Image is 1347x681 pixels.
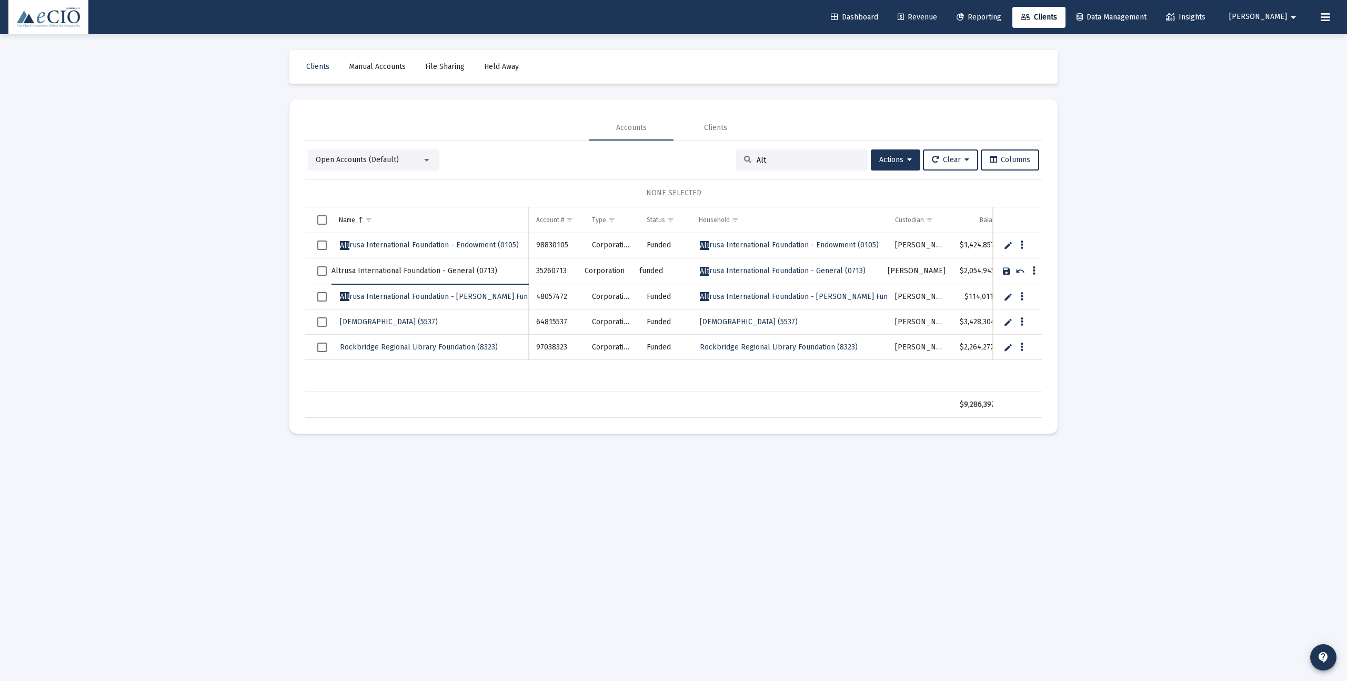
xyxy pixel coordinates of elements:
[888,233,952,258] td: [PERSON_NAME]
[16,7,81,28] img: Dashboard
[704,123,727,133] div: Clients
[305,207,1042,418] div: Data grid
[699,314,799,329] a: [DEMOGRAPHIC_DATA] (5537)
[952,309,1011,335] td: $3,428,304.93
[700,266,866,275] span: rusa International Foundation - General (0713)
[1229,13,1287,22] span: [PERSON_NAME]
[957,13,1001,22] span: Reporting
[314,188,1033,198] div: NONE SELECTED
[889,7,946,28] a: Revenue
[952,284,1011,309] td: $114,011.05
[339,237,520,253] a: Altrusa International Foundation - Endowment (0105)
[425,62,465,71] span: File Sharing
[895,216,924,224] div: Custodian
[1016,266,1025,276] a: Cancel
[1012,7,1065,28] a: Clients
[340,56,414,77] a: Manual Accounts
[700,292,914,301] span: rusa International Foundation - [PERSON_NAME] Fund (7472)
[536,216,564,224] div: Account #
[960,399,1003,410] div: $9,286,397.09
[831,13,878,22] span: Dashboard
[926,216,933,224] span: Show filter options for column 'Custodian'
[700,241,879,249] span: rusa International Foundation - Endowment (0105)
[566,216,574,224] span: Show filter options for column 'Account #'
[700,317,798,326] span: [DEMOGRAPHIC_DATA] (5537)
[1003,292,1013,302] a: Edit
[529,335,585,360] td: 97038323
[1003,343,1013,352] a: Edit
[339,314,439,329] a: [DEMOGRAPHIC_DATA] (5537)
[316,155,399,164] span: Open Accounts (Default)
[349,62,406,71] span: Manual Accounts
[888,207,952,233] td: Column Custodian
[888,309,952,335] td: [PERSON_NAME]
[585,309,639,335] td: Corporation
[529,284,585,309] td: 48057472
[476,56,527,77] a: Held Away
[952,233,1011,258] td: $1,424,857.67
[1003,317,1013,327] a: Edit
[879,155,912,164] span: Actions
[647,240,684,251] div: Funded
[608,216,616,224] span: Show filter options for column 'Type'
[1068,7,1155,28] a: Data Management
[948,7,1010,28] a: Reporting
[952,258,1011,284] td: $2,054,945.84
[1158,7,1214,28] a: Insights
[616,123,647,133] div: Accounts
[365,216,373,224] span: Show filter options for column 'Name'
[585,284,639,309] td: Corporation
[1002,266,1011,276] a: Save
[331,207,529,233] td: Column Name
[699,263,867,279] a: Altrusa International Foundation - General (0713)
[952,335,1011,360] td: $2,264,277.60
[529,207,585,233] td: Column Account #
[585,233,639,258] td: Corporation
[932,155,969,164] span: Clear
[647,342,684,353] div: Funded
[585,335,639,360] td: Corporation
[700,343,858,352] span: Rockbridge Regional Library Foundation (8323)
[529,258,585,284] td: 35260713
[306,62,329,71] span: Clients
[339,216,355,224] div: Name
[340,317,438,326] span: [DEMOGRAPHIC_DATA] (5537)
[888,284,952,309] td: [PERSON_NAME]
[340,292,554,301] span: rusa International Foundation - [PERSON_NAME] Fund (7472)
[952,207,1011,233] td: Column Balance
[667,216,675,224] span: Show filter options for column 'Status'
[888,335,952,360] td: [PERSON_NAME]
[700,267,709,276] span: Alt
[647,216,665,224] div: Status
[1217,6,1312,27] button: [PERSON_NAME]
[340,343,498,352] span: Rockbridge Regional Library Foundation (8323)
[340,241,519,249] span: rusa International Foundation - Endowment (0105)
[888,258,952,284] td: [PERSON_NAME]
[529,233,585,258] td: 98830105
[339,339,499,355] a: Rockbridge Regional Library Foundation (8323)
[298,56,338,77] a: Clients
[317,215,327,225] div: Select all
[1021,13,1057,22] span: Clients
[700,292,709,301] span: Alt
[529,309,585,335] td: 64815537
[317,317,327,327] div: Select row
[340,292,349,301] span: Alt
[639,207,691,233] td: Column Status
[585,207,639,233] td: Column Type
[923,149,978,171] button: Clear
[1077,13,1147,22] span: Data Management
[822,7,887,28] a: Dashboard
[647,317,684,327] div: Funded
[871,149,920,171] button: Actions
[647,292,684,302] div: Funded
[317,343,327,352] div: Select row
[699,289,915,305] a: Altrusa International Foundation - [PERSON_NAME] Fund (7472)
[484,62,519,71] span: Held Away
[980,216,1003,224] div: Balance
[757,156,860,165] input: Search
[317,241,327,250] div: Select row
[1166,13,1205,22] span: Insights
[731,216,739,224] span: Show filter options for column 'Household'
[981,149,1039,171] button: Columns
